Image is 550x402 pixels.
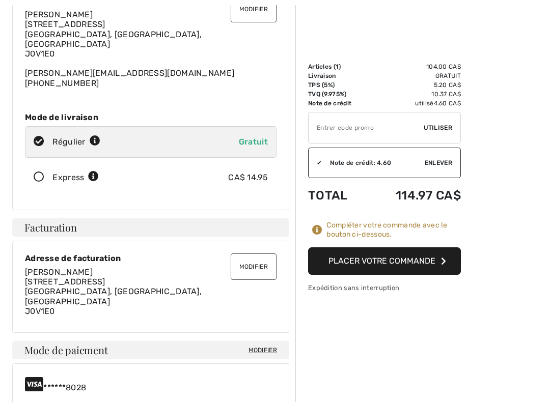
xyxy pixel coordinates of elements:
span: Gratuit [239,137,268,147]
td: 10.37 CA$ [369,90,461,99]
div: [PERSON_NAME][EMAIL_ADDRESS][DOMAIN_NAME] [PHONE_NUMBER] [25,10,277,88]
span: Mode de paiement [24,345,107,355]
div: CA$ 14.95 [228,171,268,184]
td: TVQ (9.975%) [308,90,369,99]
span: [STREET_ADDRESS] [GEOGRAPHIC_DATA], [GEOGRAPHIC_DATA], [GEOGRAPHIC_DATA] J0V1E0 [25,19,202,59]
td: 104.00 CA$ [369,62,461,71]
div: ✔ [309,158,322,167]
span: [STREET_ADDRESS] [GEOGRAPHIC_DATA], [GEOGRAPHIC_DATA], [GEOGRAPHIC_DATA] J0V1E0 [25,277,202,316]
div: Régulier [52,136,100,148]
td: 114.97 CA$ [369,178,461,213]
td: Note de crédit [308,99,369,108]
span: [PERSON_NAME] [25,267,93,277]
span: Enlever [425,158,452,167]
div: Adresse de facturation [25,253,277,263]
span: 1 [336,63,339,70]
span: 4.60 CA$ [434,100,461,107]
button: Modifier [231,253,277,280]
td: TPS (5%) [308,80,369,90]
div: Note de crédit: 4.60 [322,158,425,167]
td: 5.20 CA$ [369,80,461,90]
td: utilisé [369,99,461,108]
button: Placer votre commande [308,247,461,275]
td: Gratuit [369,71,461,80]
span: Utiliser [424,123,452,132]
span: Modifier [249,346,277,355]
div: Express [52,171,99,184]
span: [PERSON_NAME] [25,10,93,19]
span: Facturation [24,222,77,233]
div: Expédition sans interruption [308,283,461,293]
td: Articles ( ) [308,62,369,71]
td: Total [308,178,369,213]
input: Code promo [309,112,424,143]
div: Compléter votre commande avec le bouton ci-dessous. [326,221,461,239]
div: Mode de livraison [25,112,277,122]
td: Livraison [308,71,369,80]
